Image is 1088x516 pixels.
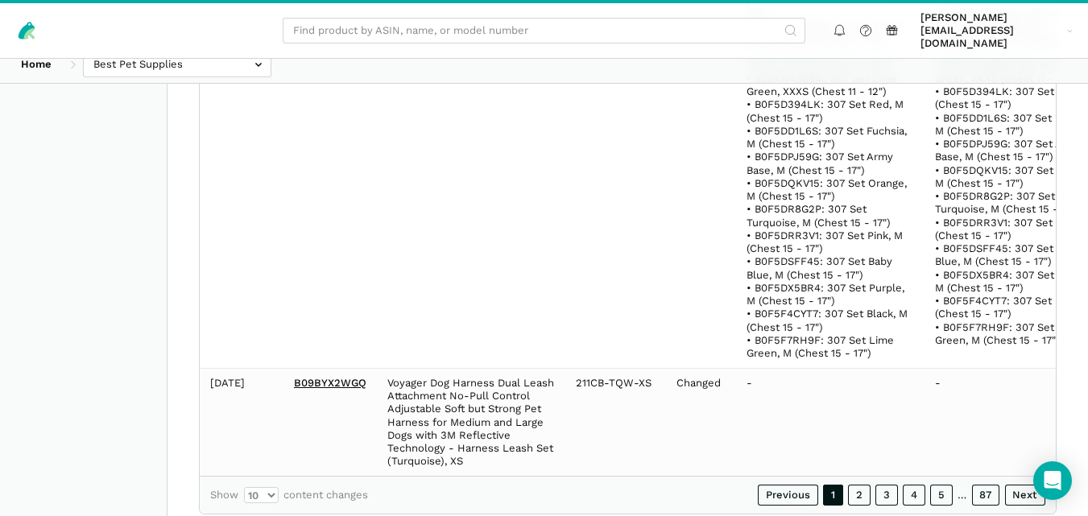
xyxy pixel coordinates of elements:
[283,18,805,44] input: Find product by ASIN, name, or model number
[747,203,891,228] span: • B0F5DR8G2P: 307 Set Turquoise, M (Chest 15 - 17")
[83,52,271,78] input: Best Pet Supplies
[972,485,1000,506] a: 87
[1005,485,1046,506] a: Next
[244,487,279,503] select: Showcontent changes
[747,308,911,332] span: • B0F5F4CYT7: 307 Set Black, M (Chest 15 - 17")
[747,255,896,280] span: • B0F5DSFF45: 307 Set Baby Blue, M (Chest 15 - 17")
[935,321,1086,346] span: • B0F5F7RH9F: 307 Set Lime Green, M (Chest 15 - 17")
[848,485,871,506] a: 2
[377,369,565,477] td: Voyager Dog Harness Dual Leash Attachment No-Pull Control Adjustable Soft but Strong Pet Harness ...
[758,485,818,506] a: Previous
[747,282,908,307] span: • B0F5DX5BR4: 307 Set Purple, M (Chest 15 - 17")
[747,151,896,175] span: • B0F5DPJ59G: 307 Set Army Base, M (Chest 15 - 17")
[736,369,925,477] td: -
[935,242,1084,267] span: • B0F5DSFF45: 307 Set Baby Blue, M (Chest 15 - 17")
[666,369,737,477] td: Changed
[747,229,906,254] span: • B0F5DRR3V1: 307 Set Pink, M (Chest 15 - 17")
[565,369,666,477] td: 211CB-TQW-XS
[930,485,953,506] a: 5
[747,334,897,359] span: • B0F5F7RH9F: 307 Set Lime Green, M (Chest 15 - 17")
[747,72,900,97] span: • B0DKR4S88M: 307 Set Lime Green, XXXS (Chest 11 - 12")
[747,125,910,150] span: • B0F5DD1L6S: 307 Set Fuchsia, M (Chest 15 - 17")
[916,9,1078,53] a: [PERSON_NAME][EMAIL_ADDRESS][DOMAIN_NAME]
[200,369,283,477] td: [DATE]
[10,52,62,78] a: Home
[920,11,1061,51] span: [PERSON_NAME][EMAIL_ADDRESS][DOMAIN_NAME]
[935,190,1079,215] span: • B0F5DR8G2P: 307 Set Turquoise, M (Chest 15 - 17")
[747,98,907,123] span: • B0F5D394LK: 307 Set Red, M (Chest 15 - 17")
[903,485,925,506] a: 4
[958,489,966,502] span: …
[210,487,368,503] label: Show content changes
[935,138,1085,163] span: • B0F5DPJ59G: 307 Set Army Base, M (Chest 15 - 17")
[747,177,910,202] span: • B0F5DQKV15: 307 Set Orange, M (Chest 15 - 17")
[1033,461,1072,500] div: Open Intercom Messenger
[823,485,843,506] a: 1
[294,377,366,389] a: B09BYX2WGQ
[875,485,898,506] a: 3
